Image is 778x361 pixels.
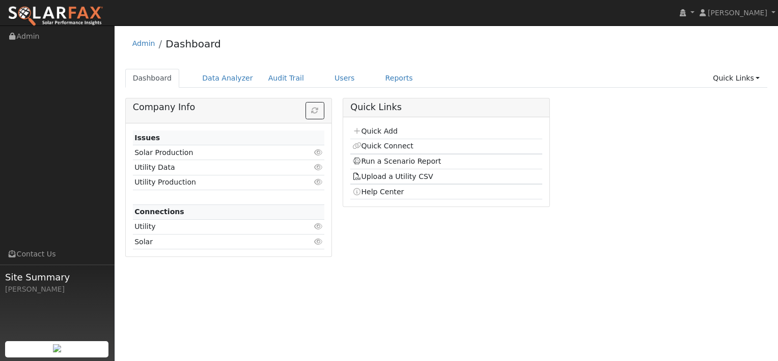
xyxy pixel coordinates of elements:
[5,284,109,295] div: [PERSON_NAME]
[352,142,413,150] a: Quick Connect
[134,208,184,216] strong: Connections
[708,9,767,17] span: [PERSON_NAME]
[125,69,180,88] a: Dashboard
[327,69,363,88] a: Users
[133,175,294,190] td: Utility Production
[705,69,767,88] a: Quick Links
[165,38,221,50] a: Dashboard
[261,69,312,88] a: Audit Trail
[314,238,323,245] i: Click to view
[352,172,433,181] a: Upload a Utility CSV
[133,160,294,175] td: Utility Data
[314,223,323,230] i: Click to view
[314,178,323,186] i: Click to view
[194,69,261,88] a: Data Analyzer
[5,270,109,284] span: Site Summary
[378,69,421,88] a: Reports
[133,102,324,113] h5: Company Info
[350,102,542,113] h5: Quick Links
[133,219,294,234] td: Utility
[314,149,323,156] i: Click to view
[133,235,294,249] td: Solar
[133,145,294,160] td: Solar Production
[352,157,441,165] a: Run a Scenario Report
[352,127,398,135] a: Quick Add
[8,6,103,27] img: SolarFax
[132,39,155,47] a: Admin
[352,188,404,196] a: Help Center
[53,344,61,352] img: retrieve
[134,134,160,142] strong: Issues
[314,164,323,171] i: Click to view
